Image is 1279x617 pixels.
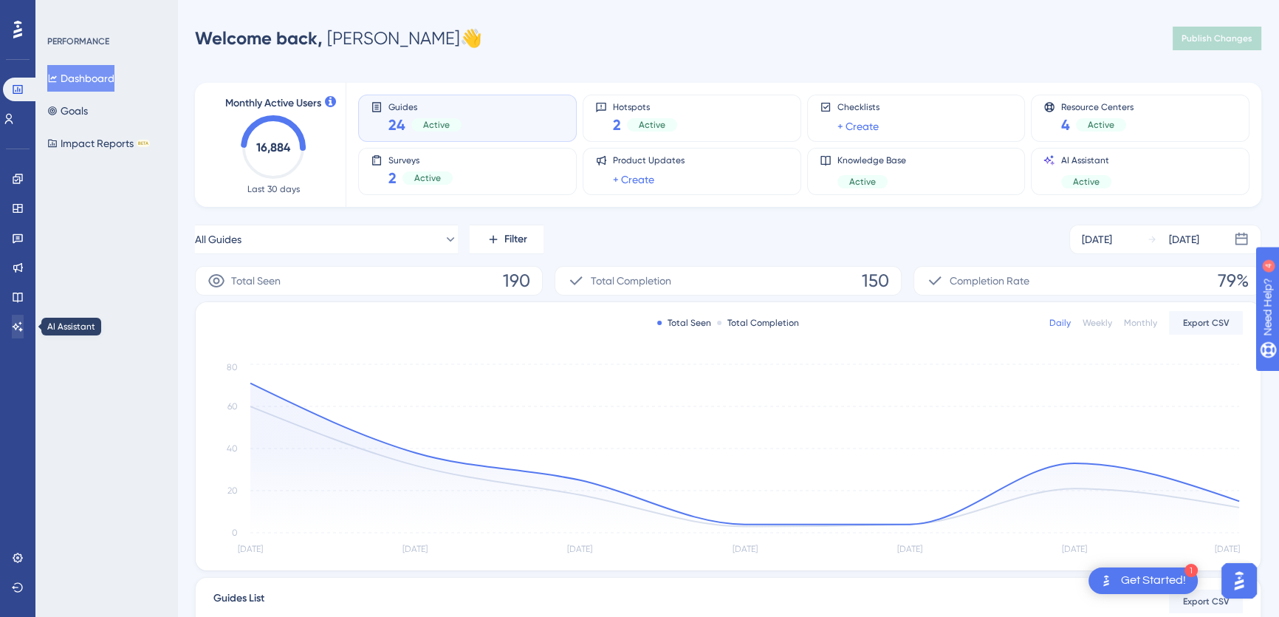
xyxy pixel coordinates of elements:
tspan: [DATE] [567,544,592,554]
a: + Create [613,171,654,188]
span: 190 [503,269,530,293]
img: launcher-image-alternative-text [1097,572,1115,590]
span: Active [414,172,441,184]
span: 79% [1218,269,1249,293]
span: Completion Rate [950,272,1029,290]
span: Guides [388,101,462,112]
div: [DATE] [1169,231,1199,248]
div: Open Get Started! checklist, remaining modules: 1 [1088,567,1198,594]
span: Last 30 days [247,183,300,195]
div: PERFORMANCE [47,35,109,47]
span: 2 [613,115,621,135]
div: Total Completion [717,317,799,329]
span: Resource Centers [1061,101,1134,112]
button: Dashboard [47,65,114,92]
div: BETA [137,140,150,147]
text: 16,884 [256,140,291,154]
tspan: [DATE] [897,544,922,554]
span: Total Seen [231,272,281,290]
span: 2 [388,168,397,188]
button: Export CSV [1169,590,1243,613]
div: 1 [1184,564,1198,577]
span: Export CSV [1183,317,1230,329]
div: [DATE] [1082,231,1112,248]
span: Filter [504,231,527,248]
span: Checklists [837,101,879,113]
iframe: UserGuiding AI Assistant Launcher [1217,559,1261,603]
tspan: 40 [227,443,238,454]
tspan: 80 [227,362,238,372]
span: Active [849,176,876,188]
span: Export CSV [1183,596,1230,607]
tspan: 0 [232,528,238,538]
span: Surveys [388,154,453,165]
div: Daily [1049,317,1071,329]
span: Hotspots [613,101,677,112]
div: Weekly [1083,317,1112,329]
span: Product Updates [613,154,685,166]
button: Filter [470,225,544,254]
span: Active [423,119,450,131]
span: Welcome back, [195,27,323,49]
tspan: [DATE] [733,544,758,554]
span: Total Completion [591,272,671,290]
span: All Guides [195,231,241,248]
div: Get Started! [1121,573,1186,589]
span: Guides List [213,590,264,613]
span: Active [1088,119,1114,131]
div: Total Seen [657,317,711,329]
tspan: [DATE] [402,544,428,554]
button: Publish Changes [1173,27,1261,50]
span: AI Assistant [1061,154,1111,166]
div: [PERSON_NAME] 👋 [195,27,482,50]
div: Monthly [1124,317,1157,329]
span: Active [1073,176,1100,188]
button: Impact ReportsBETA [47,130,150,157]
span: 24 [388,115,405,135]
button: Goals [47,98,88,124]
tspan: [DATE] [1062,544,1087,554]
div: 4 [103,7,107,19]
span: 150 [862,269,889,293]
tspan: 60 [227,401,238,412]
span: Active [639,119,665,131]
span: Publish Changes [1182,33,1252,44]
tspan: 20 [227,485,238,496]
span: Knowledge Base [837,154,906,166]
span: 4 [1061,115,1070,135]
span: Need Help? [35,4,92,21]
button: Export CSV [1169,311,1243,335]
tspan: [DATE] [238,544,263,554]
span: Monthly Active Users [225,95,321,112]
button: All Guides [195,225,458,254]
a: + Create [837,117,879,135]
tspan: [DATE] [1215,544,1240,554]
